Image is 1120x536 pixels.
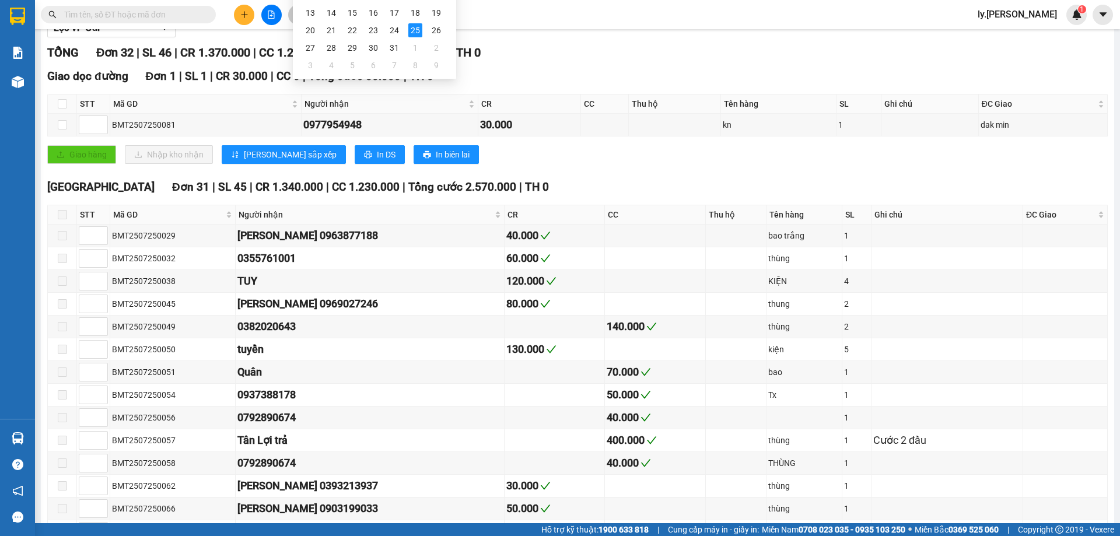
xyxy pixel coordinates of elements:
span: | [210,69,213,83]
span: printer [423,150,431,160]
div: 23 [366,23,380,37]
td: BMT2507250051 [110,361,236,384]
div: BMT2507250058 [112,457,233,470]
div: tuyền [237,341,502,358]
td: 2025-07-27 [300,39,321,57]
span: | [179,69,182,83]
div: 21 [324,23,338,37]
td: 2025-07-30 [363,39,384,57]
div: BMT2507250029 [112,229,233,242]
span: ĐC Giao [1026,208,1095,221]
div: 40.000 [607,455,703,471]
button: downloadNhập kho nhận [125,145,213,164]
td: 2025-08-06 [363,57,384,74]
div: BMT2507250038 [112,275,233,288]
div: 1 [844,366,869,379]
div: 80.000 [506,296,603,312]
span: Miền Nam [762,523,905,536]
span: CC 1.230.000 [332,180,400,194]
li: VP Buôn Mê Thuột [6,82,80,95]
div: 26 [429,23,443,37]
td: BMT2507250066 [110,498,236,520]
span: Đơn 32 [96,45,134,59]
span: TH 0 [456,45,481,59]
span: In biên lai [436,148,470,161]
div: 4 [844,275,869,288]
span: 1 [1080,5,1084,13]
span: message [12,512,23,523]
td: BMT2507250032 [110,247,236,270]
td: 2025-08-01 [405,39,426,57]
span: question-circle [12,459,23,470]
div: 15 [345,6,359,20]
div: BMT2507250051 [112,366,233,379]
div: 2 [844,320,869,333]
td: 2025-08-05 [342,57,363,74]
span: | [519,180,522,194]
span: check [646,321,657,332]
td: 2025-07-28 [321,39,342,57]
td: 2025-07-15 [342,4,363,22]
span: Giao dọc đường [47,69,128,83]
button: caret-down [1093,5,1113,25]
span: SL 1 [185,69,207,83]
sup: 1 [1078,5,1086,13]
div: 30.000 [506,478,603,494]
span: check [546,276,556,286]
td: 2025-08-02 [426,39,447,57]
span: Tổng cước 2.570.000 [408,180,516,194]
th: CC [581,94,629,114]
button: uploadGiao hàng [47,145,116,164]
span: | [136,45,139,59]
th: Ghi chú [881,94,979,114]
img: logo-vxr [10,8,25,25]
div: thùng [768,479,840,492]
button: aim [288,5,309,25]
div: thùng [768,252,840,265]
img: warehouse-icon [12,432,24,444]
strong: 0708 023 035 - 0935 103 250 [799,525,905,534]
span: check [540,230,551,241]
div: BMT2507250032 [112,252,233,265]
button: sort-ascending[PERSON_NAME] sắp xếp [222,145,346,164]
td: 2025-07-23 [363,22,384,39]
span: caret-down [1098,9,1108,20]
span: | [250,180,253,194]
th: Thu hộ [706,205,766,225]
div: 50.000 [607,387,703,403]
div: 0977954948 [303,117,476,133]
span: sort-ascending [231,150,239,160]
td: 2025-07-18 [405,4,426,22]
li: [GEOGRAPHIC_DATA] [6,6,169,69]
div: BMT2507250050 [112,343,233,356]
td: 2025-08-03 [300,57,321,74]
span: notification [12,485,23,496]
td: 2025-07-13 [300,4,321,22]
td: BMT2507250057 [110,429,236,452]
span: CR 30.000 [216,69,268,83]
span: Mã GD [113,208,223,221]
span: CR 1.340.000 [256,180,323,194]
div: 14 [324,6,338,20]
span: check [540,503,551,514]
td: BMT2507250050 [110,338,236,361]
span: CC 1.230.000 [259,45,329,59]
div: 5 [844,343,869,356]
li: VP [GEOGRAPHIC_DATA] (Hàng) [80,82,155,121]
div: 0937388178 [237,387,502,403]
button: printerIn biên lai [414,145,479,164]
img: warehouse-icon [12,76,24,88]
div: thung [768,297,840,310]
td: 2025-07-19 [426,4,447,22]
span: TỔNG [47,45,79,59]
div: 2 [844,297,869,310]
img: logo.jpg [6,6,47,47]
div: Cước 2 đầu [873,432,1021,449]
span: plus [240,10,249,19]
span: check [540,253,551,264]
th: SL [842,205,871,225]
th: CR [478,94,580,114]
th: CR [505,205,605,225]
div: kn [723,118,834,131]
span: | [253,45,256,59]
